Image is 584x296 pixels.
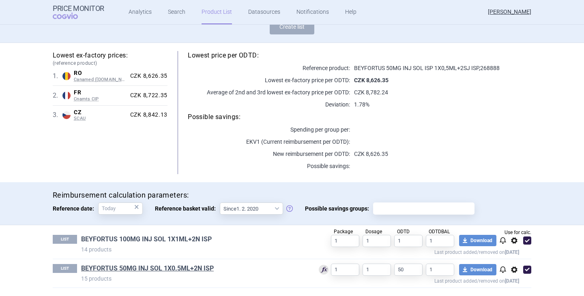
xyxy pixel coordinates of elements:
span: ODTD [397,229,410,234]
input: Reference date:× [98,202,143,215]
span: Canamed ([DOMAIN_NAME] - Canamed Annex 1) [74,77,127,83]
span: Dosage [365,229,382,234]
span: RO [74,70,127,77]
p: LIST [53,235,77,244]
button: Download [459,235,496,246]
span: 2 . [53,91,62,100]
p: LIST [53,264,77,273]
p: Spending per group per : [188,126,350,134]
p: CZK 8,782.24 [350,88,531,96]
strong: Price Monitor [53,4,104,13]
h5: Possible savings: [188,113,531,121]
p: 1.78% [350,100,531,109]
p: Average of 2nd and 3rd lowest ex-factory price per ODTD: [188,88,350,96]
span: 1 . [53,71,62,81]
p: 15 products [81,275,306,283]
span: SCAU [74,116,127,121]
span: 3 . [53,110,62,120]
p: Last product added/removed on [306,247,519,255]
strong: [DATE] [505,278,519,284]
strong: [DATE] [505,249,519,255]
span: CZ [74,109,127,116]
p: New reimbursement per ODTD: [188,150,350,158]
h4: Reimbursement calculation parameters: [53,190,531,200]
p: EKV1 (Current reimbursement per ODTD): [188,138,350,146]
span: ODTDBAL [429,229,450,234]
img: Romania [62,72,71,80]
span: Cnamts CIP [74,96,127,102]
div: CZK 8,626.35 [127,72,167,80]
strong: CZK 8,626.35 [354,77,389,83]
span: Possible savings groups: [305,202,373,215]
h1: BEYFORTUS 100MG INJ SOL 1X1ML+2N ISP [81,235,306,245]
span: Reference basket valid: [155,202,220,215]
p: 14 products [81,245,306,253]
select: Reference basket valid: [220,202,283,215]
p: Lowest ex-factory price per ODTD: [188,76,350,84]
p: Reference product: [188,64,350,72]
button: Download [459,264,496,275]
p: CZK 8,626.35 [350,150,531,158]
a: BEYFORTUS 100MG INJ SOL 1X1ML+2N ISP [81,235,212,244]
img: France [62,92,71,100]
h5: Lowest ex-factory prices: [53,51,167,67]
p: Last product added/removed on [306,276,519,284]
span: FR [74,89,127,96]
p: BEYFORTUS 50MG INJ SOL ISP 1X0,5ML+2SJ ISP , 268888 [350,64,531,72]
div: CZK 8,722.35 [127,92,167,99]
a: Price MonitorCOGVIO [53,4,104,20]
span: Use for calc. [505,230,531,235]
button: Create list [270,19,314,34]
a: BEYFORTUS 50MG INJ SOL 1X0.5ML+2N ISP [81,264,214,273]
h5: Lowest price per ODTD: [188,51,531,60]
span: Package [334,229,353,234]
span: (reference product) [53,60,167,67]
div: CZK 8,842.13 [127,111,167,119]
span: Reference date: [53,202,98,215]
p: Deviation: [188,100,350,109]
img: Czech Republic [62,111,71,119]
div: × [134,202,139,211]
input: Possible savings groups: [376,203,472,214]
p: Possible savings: [188,162,350,170]
h1: BEYFORTUS 50MG INJ SOL 1X0.5ML+2N ISP [81,264,306,275]
span: COGVIO [53,13,89,19]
